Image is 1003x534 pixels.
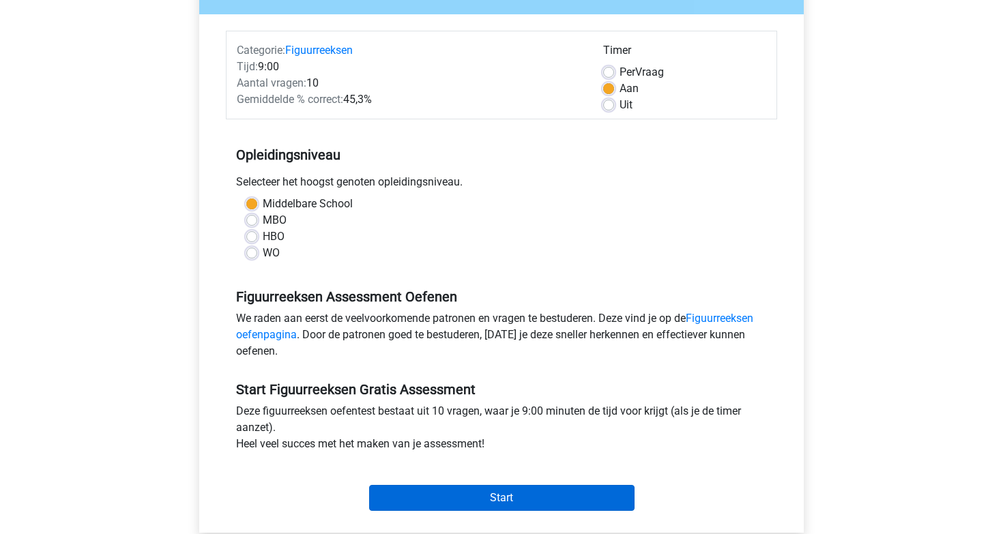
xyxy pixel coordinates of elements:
label: WO [263,245,280,261]
div: 9:00 [227,59,593,75]
span: Aantal vragen: [237,76,306,89]
label: MBO [263,212,287,228]
label: HBO [263,228,285,245]
div: 10 [227,75,593,91]
span: Per [620,65,635,78]
div: We raden aan eerst de veelvoorkomende patronen en vragen te bestuderen. Deze vind je op de . Door... [226,310,777,365]
h5: Opleidingsniveau [236,141,767,168]
label: Aan [620,80,639,97]
input: Start [369,485,635,511]
div: Deze figuurreeksen oefentest bestaat uit 10 vragen, waar je 9:00 minuten de tijd voor krijgt (als... [226,403,777,458]
div: Timer [603,42,766,64]
h5: Figuurreeksen Assessment Oefenen [236,288,767,305]
a: Figuurreeksen [285,44,353,57]
span: Tijd: [237,60,258,73]
span: Categorie: [237,44,285,57]
span: Gemiddelde % correct: [237,93,343,106]
div: Selecteer het hoogst genoten opleidingsniveau. [226,174,777,196]
label: Middelbare School [263,196,353,212]
label: Uit [620,97,633,113]
h5: Start Figuurreeksen Gratis Assessment [236,381,767,398]
div: 45,3% [227,91,593,108]
label: Vraag [620,64,664,80]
